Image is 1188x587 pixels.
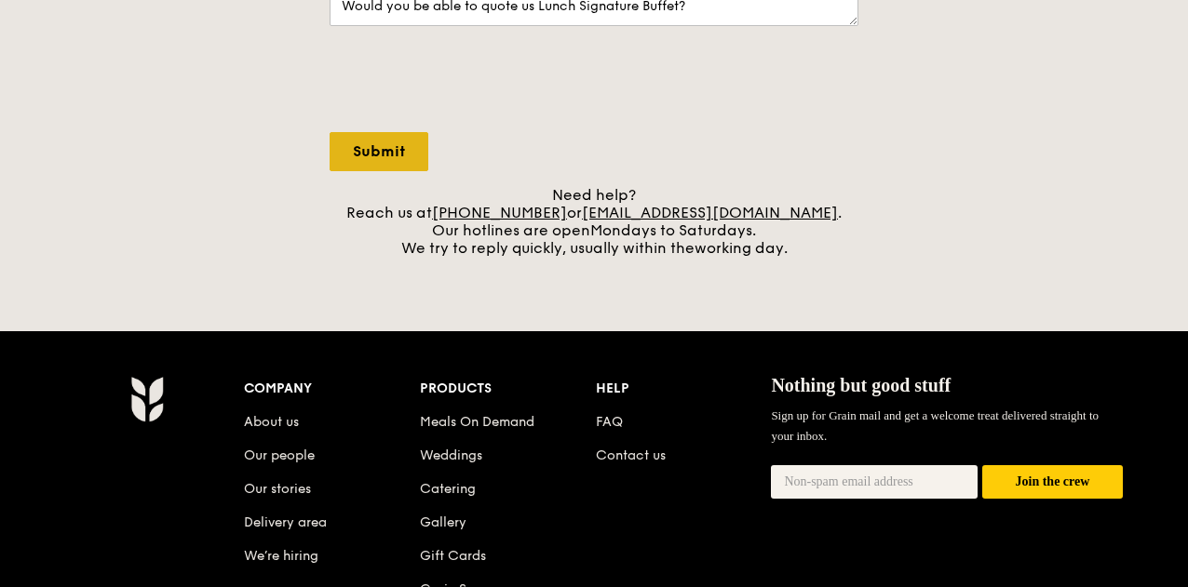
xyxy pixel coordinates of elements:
a: FAQ [596,414,623,430]
a: [EMAIL_ADDRESS][DOMAIN_NAME] [582,204,838,221]
a: Gift Cards [420,548,486,564]
div: Need help? Reach us at or . Our hotlines are open We try to reply quickly, usually within the [330,186,858,257]
a: Meals On Demand [420,414,534,430]
a: Delivery area [244,514,327,530]
a: [PHONE_NUMBER] [432,204,567,221]
a: Catering [420,481,476,497]
iframe: reCAPTCHA [330,45,613,117]
a: We’re hiring [244,548,318,564]
div: Help [596,376,772,402]
a: Our stories [244,481,311,497]
a: About us [244,414,299,430]
a: Contact us [596,447,666,463]
input: Non-spam email address [771,465,978,499]
div: Company [244,376,420,402]
span: working day. [695,239,788,257]
span: Nothing but good stuff [771,375,951,395]
button: Join the crew [982,465,1123,500]
img: Grain [130,376,163,422]
a: Weddings [420,447,482,463]
div: Products [420,376,596,402]
span: Sign up for Grain mail and get a welcome treat delivered straight to your inbox. [771,408,1099,443]
input: Submit [330,132,428,171]
a: Gallery [420,514,466,530]
a: Our people [244,447,315,463]
span: Mondays to Saturdays. [590,221,756,239]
